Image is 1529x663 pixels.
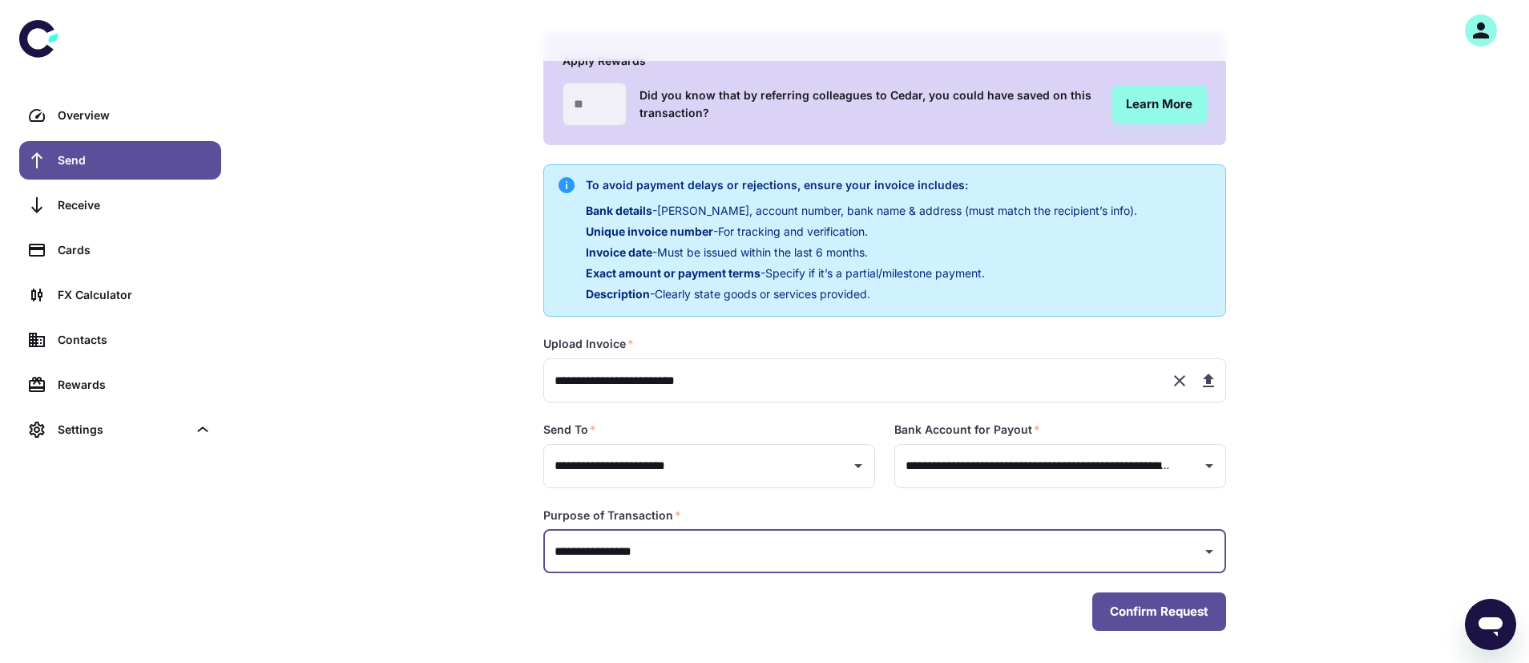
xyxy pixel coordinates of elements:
[543,507,681,524] label: Purpose of Transaction
[19,231,221,269] a: Cards
[586,265,1137,282] p: - Specify if it’s a partial/milestone payment.
[1465,599,1516,650] iframe: Button to launch messaging window
[58,286,212,304] div: FX Calculator
[847,455,869,477] button: Open
[586,245,652,259] span: Invoice date
[586,266,760,280] span: Exact amount or payment terms
[19,321,221,359] a: Contacts
[58,241,212,259] div: Cards
[543,422,596,438] label: Send To
[1198,455,1220,477] button: Open
[586,176,1137,194] h6: To avoid payment delays or rejections, ensure your invoice includes:
[639,87,1099,122] h6: Did you know that by referring colleagues to Cedar, you could have saved on this transaction?
[19,276,221,314] a: FX Calculator
[1112,85,1207,123] a: Learn More
[19,96,221,135] a: Overview
[19,410,221,449] div: Settings
[19,141,221,180] a: Send
[586,287,650,301] span: Description
[58,376,212,394] div: Rewards
[1198,540,1220,563] button: Open
[58,331,212,349] div: Contacts
[543,336,634,352] label: Upload Invoice
[586,202,1137,220] p: - [PERSON_NAME], account number, bank name & address (must match the recipient’s info).
[58,107,212,124] div: Overview
[58,152,212,169] div: Send
[19,186,221,224] a: Receive
[586,224,713,238] span: Unique invoice number
[19,366,221,404] a: Rewards
[586,223,1137,241] p: - For tracking and verification.
[586,244,1137,261] p: - Must be issued within the last 6 months.
[894,422,1040,438] label: Bank Account for Payout
[58,196,212,214] div: Receive
[586,285,1137,303] p: - Clearly state goods or services provided.
[58,421,188,439] div: Settings
[586,204,652,217] span: Bank details
[1092,592,1226,631] button: Confirm Request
